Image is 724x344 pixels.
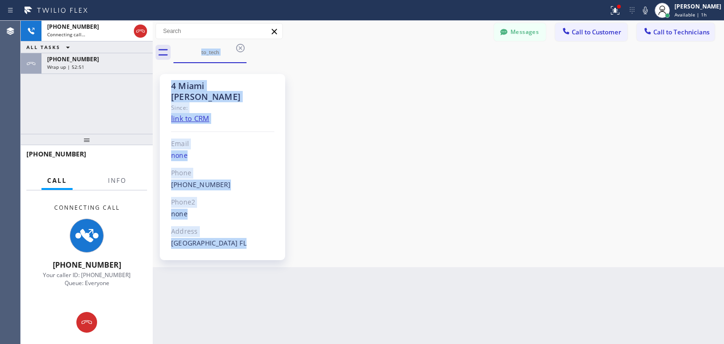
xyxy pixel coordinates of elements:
[171,238,274,249] div: [GEOGRAPHIC_DATA] FL
[108,176,126,185] span: Info
[171,139,274,149] div: Email
[41,172,73,190] button: Call
[134,25,147,38] button: Hang up
[171,114,209,123] a: link to CRM
[102,172,132,190] button: Info
[26,149,86,158] span: [PHONE_NUMBER]
[171,150,274,161] div: none
[171,81,274,102] div: 4 Miami [PERSON_NAME]
[675,2,721,10] div: [PERSON_NAME]
[637,23,715,41] button: Call to Technicians
[171,180,231,189] a: [PHONE_NUMBER]
[54,204,120,212] span: Connecting Call
[675,11,707,18] span: Available | 1h
[47,176,67,185] span: Call
[43,271,131,287] span: Your caller ID: [PHONE_NUMBER] Queue: Everyone
[26,44,60,50] span: ALL TASKS
[47,64,84,70] span: Wrap up | 52:51
[21,41,79,53] button: ALL TASKS
[555,23,627,41] button: Call to Customer
[653,28,709,36] span: Call to Technicians
[156,24,282,39] input: Search
[171,168,274,179] div: Phone
[47,55,99,63] span: [PHONE_NUMBER]
[76,312,97,333] button: Hang up
[171,226,274,237] div: Address
[494,23,546,41] button: Messages
[639,4,652,17] button: Mute
[171,102,274,113] div: Since:
[171,197,274,208] div: Phone2
[174,49,246,56] div: to_tech
[171,209,274,220] div: none
[47,23,99,31] span: [PHONE_NUMBER]
[47,31,85,38] span: Connecting call…
[572,28,621,36] span: Call to Customer
[53,260,121,270] span: [PHONE_NUMBER]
